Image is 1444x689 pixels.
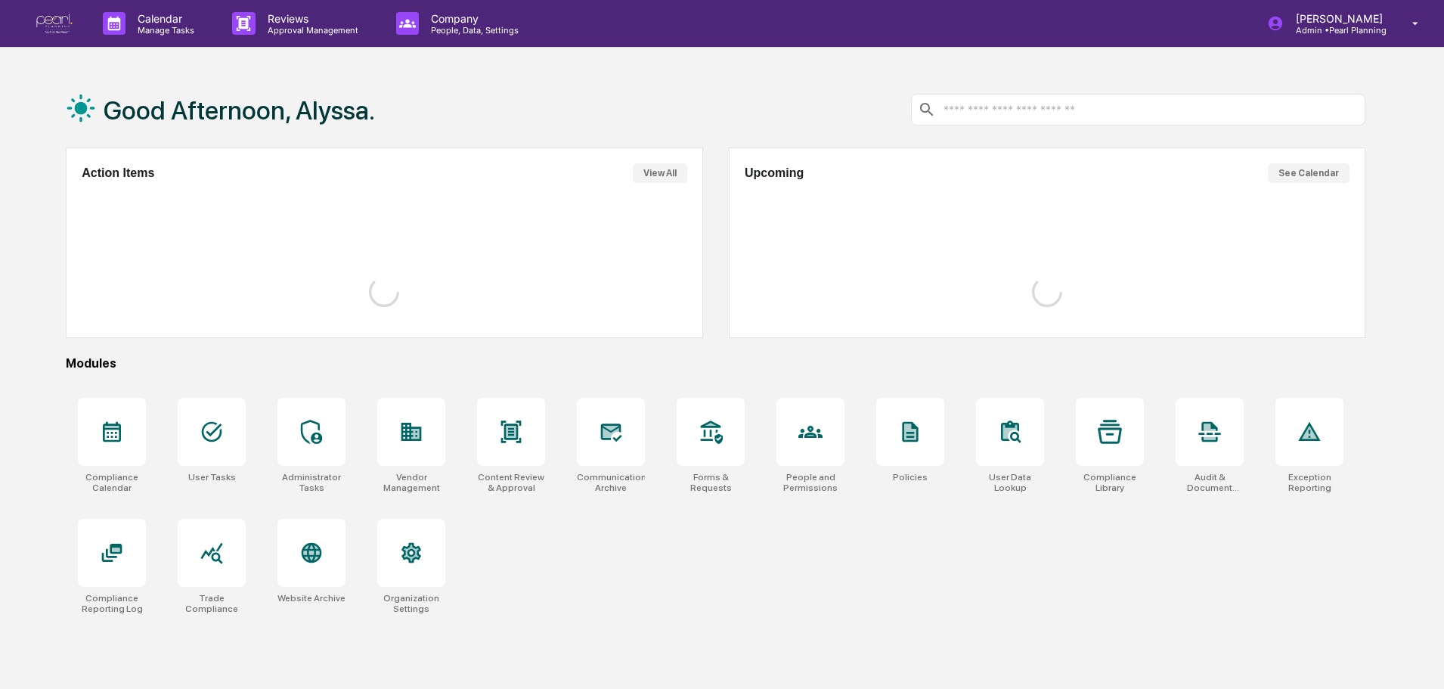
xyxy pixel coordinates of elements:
div: User Data Lookup [976,472,1044,493]
img: logo [36,14,73,34]
p: Manage Tasks [125,25,202,36]
p: Calendar [125,12,202,25]
button: View All [633,163,687,183]
div: Policies [893,472,928,483]
p: Reviews [256,12,366,25]
h1: Good Afternoon, Alyssa. [104,95,375,126]
div: Organization Settings [377,593,445,614]
div: Administrator Tasks [277,472,346,493]
p: Approval Management [256,25,366,36]
button: See Calendar [1268,163,1349,183]
div: Audit & Document Logs [1176,472,1244,493]
div: Website Archive [277,593,346,604]
p: Company [419,12,526,25]
div: Compliance Calendar [78,472,146,493]
div: People and Permissions [776,472,844,493]
div: Vendor Management [377,472,445,493]
p: Admin • Pearl Planning [1284,25,1390,36]
h2: Action Items [82,166,154,180]
div: User Tasks [188,472,236,483]
div: Modules [66,356,1365,371]
div: Forms & Requests [677,472,745,493]
div: Communications Archive [577,472,645,493]
div: Compliance Reporting Log [78,593,146,614]
div: Trade Compliance [178,593,246,614]
div: Content Review & Approval [477,472,545,493]
p: People, Data, Settings [419,25,526,36]
h2: Upcoming [745,166,804,180]
div: Exception Reporting [1275,472,1343,493]
p: [PERSON_NAME] [1284,12,1390,25]
div: Compliance Library [1076,472,1144,493]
